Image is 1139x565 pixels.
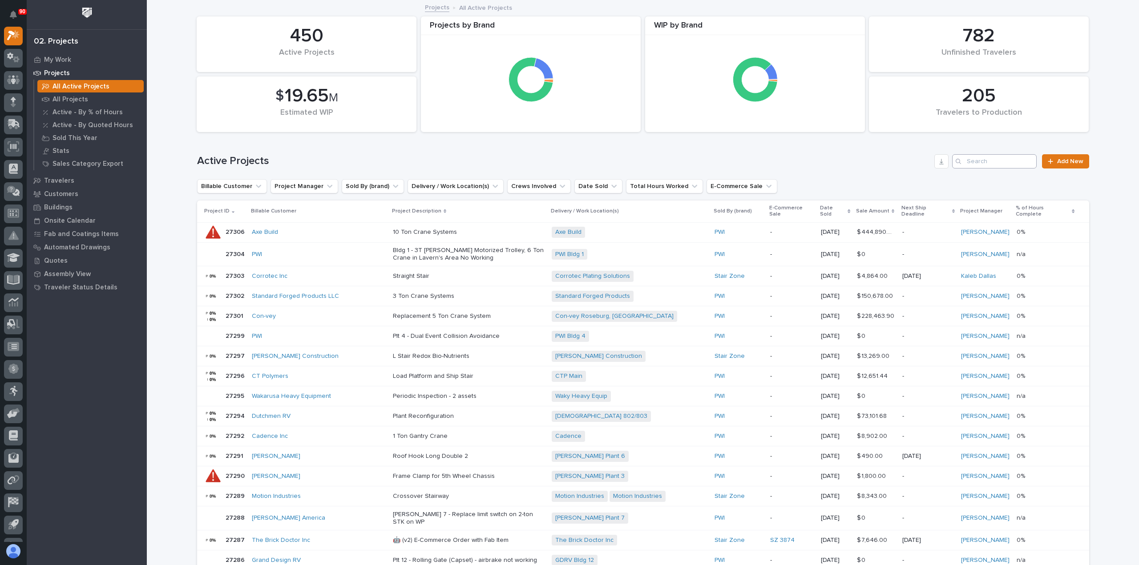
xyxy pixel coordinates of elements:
[857,249,867,258] p: $ 0
[275,88,284,104] span: $
[421,21,641,36] div: Projects by Brand
[901,203,949,220] p: Next Ship Deadline
[197,286,1089,306] tr: 2730227302 Standard Forged Products LLC 3 Ton Crane SystemsStandard Forged Products PWI -[DATE]$ ...
[226,391,246,400] p: 27295
[226,555,246,564] p: 27286
[53,160,123,168] p: Sales Category Export
[555,293,630,300] a: Standard Forged Products
[1017,331,1027,340] p: n/a
[226,431,246,440] p: 27292
[770,353,814,360] p: -
[285,87,329,105] span: 19.65
[1017,431,1027,440] p: 0%
[393,433,545,440] p: 1 Ton Gantry Crane
[197,426,1089,446] tr: 2729227292 Cadence Inc 1 Ton Gantry CraneCadence PWI -[DATE]$ 8,902.00$ 8,902.00 -[PERSON_NAME] 0%0%
[252,293,339,300] a: Standard Forged Products LLC
[555,557,594,564] a: GDRV Bldg 12
[393,413,545,420] p: Plant Reconfiguration
[1057,158,1083,164] span: Add New
[1017,311,1027,320] p: 0%
[197,155,931,168] h1: Active Projects
[961,272,996,280] a: Kaleb Dallas
[857,491,889,500] p: $ 8,343.00
[821,453,849,460] p: [DATE]
[27,174,147,187] a: Travelers
[459,2,512,12] p: All Active Projects
[820,203,845,220] p: Date Sold
[715,228,725,236] a: PWI
[821,313,849,320] p: [DATE]
[715,393,725,400] a: PWI
[770,272,814,280] p: -
[252,473,300,480] a: [PERSON_NAME]
[857,411,889,420] p: $ 73,101.68
[226,291,246,300] p: 27302
[821,272,849,280] p: [DATE]
[902,293,954,300] p: -
[902,272,954,280] p: [DATE]
[252,537,310,544] a: The Brick Doctor Inc
[252,251,262,258] a: PWI
[821,514,849,522] p: [DATE]
[392,206,441,216] p: Project Description
[53,134,97,142] p: Sold This Year
[1017,227,1027,236] p: 0%
[329,92,338,104] span: M
[212,108,401,127] div: Estimated WIP
[857,451,885,460] p: $ 490.00
[252,514,325,522] a: [PERSON_NAME] America
[613,493,662,500] a: Motion Industries
[197,306,1089,326] tr: 2730127301 Con-vey Replacement 5 Ton Crane SystemCon-vey Roseburg, [GEOGRAPHIC_DATA] PWI -[DATE]$...
[226,491,246,500] p: 27289
[555,537,614,544] a: The Brick Doctor Inc
[961,514,1010,522] a: [PERSON_NAME]
[574,179,622,193] button: Date Sold
[44,270,91,278] p: Assembly View
[252,433,288,440] a: Cadence Inc
[252,313,276,320] a: Con-vey
[197,506,1089,530] tr: 2728827288 [PERSON_NAME] America [PERSON_NAME] 7 - Replace limit switch on 2-ton STK on WP[PERSON...
[44,257,68,265] p: Quotes
[770,393,814,400] p: -
[11,11,23,25] div: Notifications90
[961,293,1010,300] a: [PERSON_NAME]
[197,386,1089,406] tr: 2729527295 Wakarusa Heavy Equipment Periodic Inspection - 2 assetsWaky Heavy Equip PWI -[DATE]$ 0...
[4,5,23,24] button: Notifications
[555,453,625,460] a: [PERSON_NAME] Plant 6
[44,56,71,64] p: My Work
[770,537,795,544] a: SZ 3874
[44,177,74,185] p: Travelers
[27,200,147,214] a: Buildings
[44,230,119,238] p: Fab and Coatings Items
[27,267,147,280] a: Assembly View
[821,537,849,544] p: [DATE]
[857,431,889,440] p: $ 8,902.00
[226,311,245,320] p: 27301
[961,413,1010,420] a: [PERSON_NAME]
[252,493,301,500] a: Motion Industries
[715,353,745,360] a: Stair Zone
[27,227,147,240] a: Fab and Coatings Items
[271,179,338,193] button: Project Manager
[393,313,545,320] p: Replacement 5 Ton Crane System
[551,206,619,216] p: Delivery / Work Location(s)
[212,48,401,67] div: Active Projects
[20,8,25,15] p: 90
[252,272,287,280] a: Corrotec Inc
[34,80,147,92] a: All Active Projects
[393,537,545,544] p: 🤖 (v2) E-Commerce Order with Fab Item
[226,351,246,360] p: 27297
[27,53,147,66] a: My Work
[555,493,604,500] a: Motion Industries
[1017,491,1027,500] p: 0%
[197,466,1089,486] tr: 2729027290 [PERSON_NAME] Frame Clamp for 5th Wheel Chassis[PERSON_NAME] Plant 3 PWI -[DATE]$ 1,80...
[393,333,545,340] p: Plt 4 - Dual Event Collision Avoidance
[34,157,147,170] a: Sales Category Export
[856,206,889,216] p: Sale Amount
[197,222,1089,242] tr: 2730627306 Axe Build 10 Ton Crane SystemsAxe Build PWI -[DATE]$ 444,890.00$ 444,890.00 -[PERSON_N...
[27,187,147,200] a: Customers
[857,351,891,360] p: $ 13,269.00
[555,514,625,522] a: [PERSON_NAME] Plant 7
[960,206,1002,216] p: Project Manager
[952,154,1037,168] input: Search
